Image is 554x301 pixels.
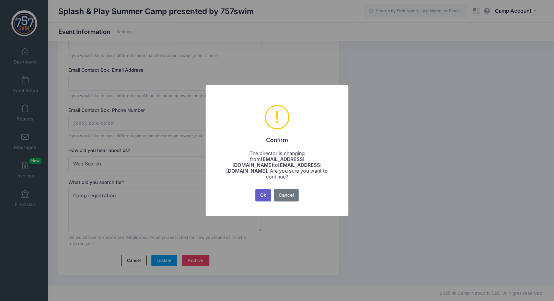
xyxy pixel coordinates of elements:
strong: [EMAIL_ADDRESS][DOMAIN_NAME] [232,156,304,168]
div: The director is changing from to . Are you sure you want to continue? [222,150,332,180]
button: Cancel [274,189,299,201]
button: Ok [255,189,271,201]
h2: Confirm [215,132,339,144]
div: ! [275,106,279,128]
strong: [EMAIL_ADDRESS][DOMAIN_NAME] [226,162,322,174]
